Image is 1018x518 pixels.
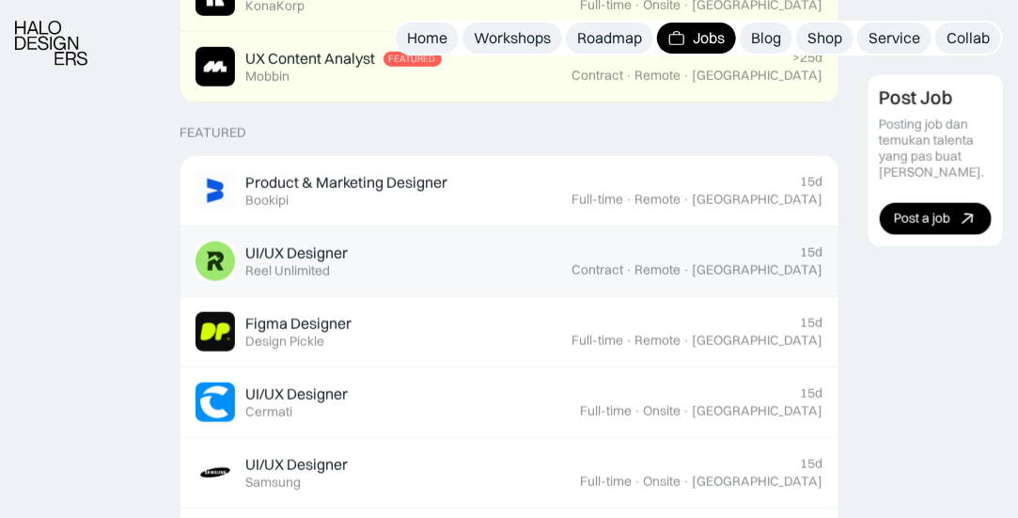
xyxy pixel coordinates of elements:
[572,262,624,278] div: Contract
[196,242,235,281] img: Job Image
[566,23,653,54] a: Roadmap
[693,403,823,419] div: [GEOGRAPHIC_DATA]
[796,23,854,54] a: Shop
[657,23,736,54] a: Jobs
[180,368,838,438] a: Job ImageUI/UX DesignerCermati15dFull-time·Onsite·[GEOGRAPHIC_DATA]
[246,69,290,85] div: Mobbin
[626,262,634,278] div: ·
[634,474,642,490] div: ·
[572,333,624,349] div: Full-time
[869,28,920,48] div: Service
[196,453,235,493] img: Job Image
[180,227,838,297] a: Job ImageUI/UX DesignerReel Unlimited15dContract·Remote·[GEOGRAPHIC_DATA]
[801,174,823,190] div: 15d
[246,385,349,404] div: UI/UX Designer
[246,334,325,350] div: Design Pickle
[246,243,349,263] div: UI/UX Designer
[474,28,551,48] div: Workshops
[626,68,634,84] div: ·
[894,211,950,227] div: Post a job
[246,49,376,69] div: UX Content Analyst
[807,28,842,48] div: Shop
[581,474,633,490] div: Full-time
[801,244,823,260] div: 15d
[947,28,990,48] div: Collab
[644,474,681,490] div: Onsite
[693,192,823,208] div: [GEOGRAPHIC_DATA]
[635,333,681,349] div: Remote
[196,383,235,422] img: Job Image
[196,312,235,352] img: Job Image
[635,68,681,84] div: Remote
[577,28,642,48] div: Roadmap
[683,403,691,419] div: ·
[635,262,681,278] div: Remote
[880,117,993,180] div: Posting job dan temukan talenta yang pas buat [PERSON_NAME].
[683,333,691,349] div: ·
[462,23,562,54] a: Workshops
[246,263,331,279] div: Reel Unlimited
[634,403,642,419] div: ·
[635,192,681,208] div: Remote
[246,455,349,475] div: UI/UX Designer
[389,54,436,65] div: Featured
[644,403,681,419] div: Onsite
[793,50,823,66] div: >25d
[693,28,725,48] div: Jobs
[683,68,691,84] div: ·
[407,28,447,48] div: Home
[180,125,247,141] div: Featured
[180,438,838,509] a: Job ImageUI/UX DesignerSamsung15dFull-time·Onsite·[GEOGRAPHIC_DATA]
[683,192,691,208] div: ·
[180,297,838,368] a: Job ImageFigma DesignerDesign Pickle15dFull-time·Remote·[GEOGRAPHIC_DATA]
[693,68,823,84] div: [GEOGRAPHIC_DATA]
[626,192,634,208] div: ·
[180,156,838,227] a: Job ImageProduct & Marketing DesignerBookipi15dFull-time·Remote·[GEOGRAPHIC_DATA]
[801,315,823,331] div: 15d
[246,475,302,491] div: Samsung
[801,385,823,401] div: 15d
[626,333,634,349] div: ·
[581,403,633,419] div: Full-time
[572,192,624,208] div: Full-time
[740,23,792,54] a: Blog
[801,456,823,472] div: 15d
[693,262,823,278] div: [GEOGRAPHIC_DATA]
[396,23,459,54] a: Home
[751,28,781,48] div: Blog
[880,202,993,234] a: Post a job
[180,32,838,102] a: Job ImageUX Content AnalystFeaturedMobbin>25dContract·Remote·[GEOGRAPHIC_DATA]
[196,171,235,211] img: Job Image
[246,314,352,334] div: Figma Designer
[246,404,293,420] div: Cermati
[693,474,823,490] div: [GEOGRAPHIC_DATA]
[683,262,691,278] div: ·
[246,193,290,209] div: Bookipi
[693,333,823,349] div: [GEOGRAPHIC_DATA]
[246,173,448,193] div: Product & Marketing Designer
[572,68,624,84] div: Contract
[880,86,954,109] div: Post Job
[683,474,691,490] div: ·
[857,23,932,54] a: Service
[935,23,1001,54] a: Collab
[196,47,235,86] img: Job Image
